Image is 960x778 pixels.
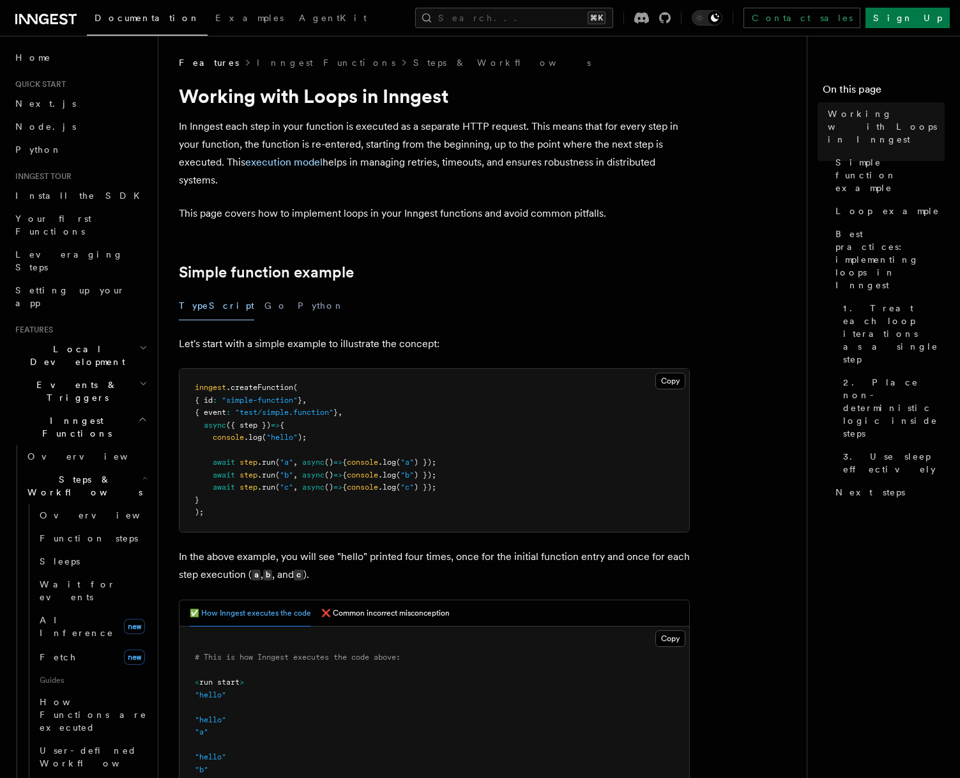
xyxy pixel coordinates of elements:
[838,371,945,445] a: 2. Place non-deterministic logic inside steps
[15,249,123,272] span: Leveraging Steps
[10,115,150,138] a: Node.js
[843,302,945,366] span: 1. Treat each loop iterations as a single step
[15,144,62,155] span: Python
[195,495,199,504] span: }
[830,199,945,222] a: Loop example
[195,690,226,699] span: "hello"
[823,82,945,102] h4: On this page
[655,373,685,389] button: Copy
[22,468,150,504] button: Steps & Workflows
[257,458,275,467] span: .run
[240,678,244,687] span: >
[275,458,280,467] span: (
[199,678,240,687] span: run start
[10,338,150,373] button: Local Development
[865,8,950,28] a: Sign Up
[298,396,302,405] span: }
[838,297,945,371] a: 1. Treat each loop iterations as a single step
[195,653,400,662] span: # This is how Inngest executes the code above:
[396,483,400,492] span: (
[179,335,690,353] p: Let's start with a simple example to illustrate the concept:
[280,483,293,492] span: "c"
[15,214,91,237] span: Your first Functions
[40,579,116,602] span: Wait for events
[10,414,138,440] span: Inngest Functions
[213,458,235,467] span: await
[262,433,266,442] span: (
[298,292,344,320] button: Python
[414,483,436,492] span: ) });
[830,222,945,297] a: Best practices: implementing loops in Inngest
[213,433,244,442] span: console
[298,433,307,442] span: );
[293,471,298,479] span: ,
[235,408,333,417] span: "test/simple.function"
[240,471,257,479] span: step
[342,483,347,492] span: {
[179,84,690,107] h1: Working with Loops in Inngest
[302,483,324,492] span: async
[400,471,414,479] span: "b"
[34,690,150,739] a: How Functions are executed
[342,471,347,479] span: {
[195,383,226,392] span: inngest
[226,408,231,417] span: :
[124,650,145,665] span: new
[378,458,396,467] span: .log
[257,483,275,492] span: .run
[415,8,613,28] button: Search...⌘K
[293,383,298,392] span: (
[835,486,905,499] span: Next steps
[293,483,298,492] span: ,
[378,483,396,492] span: .log
[40,697,147,733] span: How Functions are executed
[280,471,293,479] span: "b"
[10,46,150,69] a: Home
[830,481,945,504] a: Next steps
[280,458,293,467] span: "a"
[208,4,291,35] a: Examples
[204,421,226,430] span: async
[252,570,261,580] code: a
[10,92,150,115] a: Next.js
[271,421,280,430] span: =>
[15,285,125,308] span: Setting up your app
[240,483,257,492] span: step
[333,471,342,479] span: =>
[10,79,66,89] span: Quick start
[40,652,77,662] span: Fetch
[10,409,150,445] button: Inngest Functions
[302,458,324,467] span: async
[179,118,690,189] p: In Inngest each step in your function is executed as a separate HTTP request. This means that for...
[244,433,262,442] span: .log
[414,471,436,479] span: ) });
[333,458,342,467] span: =>
[324,458,333,467] span: ()
[34,527,150,550] a: Function steps
[226,383,293,392] span: .createFunction
[275,483,280,492] span: (
[15,191,148,201] span: Install the SDK
[34,644,150,670] a: Fetchnew
[293,458,298,467] span: ,
[87,4,208,36] a: Documentation
[400,458,414,467] span: "a"
[324,471,333,479] span: ()
[347,471,378,479] span: console
[15,51,51,64] span: Home
[835,228,945,292] span: Best practices: implementing loops in Inngest
[195,508,204,517] span: );
[378,471,396,479] span: .log
[34,550,150,573] a: Sleeps
[588,12,606,24] kbd: ⌘K
[333,483,342,492] span: =>
[743,8,860,28] a: Contact sales
[280,421,284,430] span: {
[396,471,400,479] span: (
[338,408,342,417] span: ,
[195,727,208,736] span: "a"
[222,396,298,405] span: "simple-function"
[10,171,72,182] span: Inngest tour
[195,752,226,761] span: "hello"
[838,445,945,481] a: 3. Use sleep effectively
